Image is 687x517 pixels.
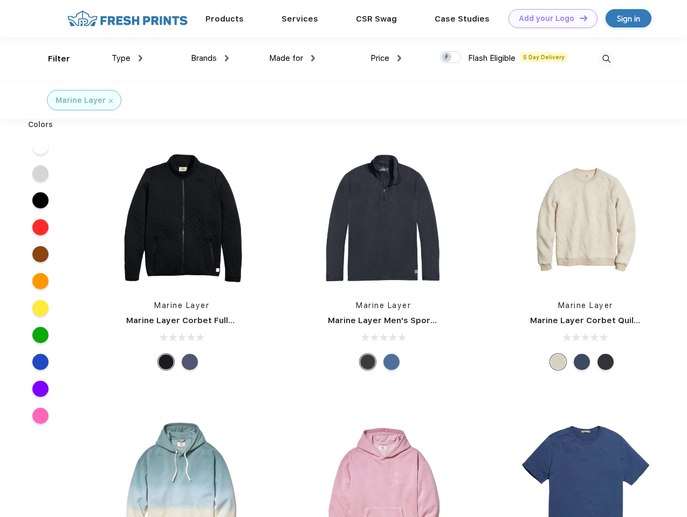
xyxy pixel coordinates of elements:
[356,301,411,310] a: Marine Layer
[312,146,455,289] img: func=resize&h=266
[48,53,70,65] div: Filter
[520,52,568,62] span: 5 Day Delivery
[269,53,303,63] span: Made for
[182,354,198,370] div: Navy
[558,301,613,310] a: Marine Layer
[64,9,191,28] img: fo%20logo%202.webp
[356,14,397,24] a: CSR Swag
[126,316,276,325] a: Marine Layer Corbet Full-Zip Jacket
[606,9,651,27] a: Sign in
[109,99,113,103] img: filter_cancel.svg
[370,53,389,63] span: Price
[617,12,640,25] div: Sign in
[597,354,614,370] div: Charcoal
[383,354,400,370] div: Deep Denim
[468,53,516,63] span: Flash Eligible
[205,14,244,24] a: Products
[360,354,376,370] div: Charcoal
[20,119,61,130] div: Colors
[154,301,209,310] a: Marine Layer
[580,15,587,21] img: DT
[112,53,130,63] span: Type
[110,146,253,289] img: func=resize&h=266
[158,354,174,370] div: Black
[574,354,590,370] div: Navy Heather
[397,55,401,61] img: dropdown.png
[311,55,315,61] img: dropdown.png
[56,95,106,106] div: Marine Layer
[514,146,657,289] img: func=resize&h=266
[139,55,142,61] img: dropdown.png
[550,354,566,370] div: Oat Heather
[225,55,229,61] img: dropdown.png
[328,316,484,325] a: Marine Layer Men's Sport Quarter Zip
[597,50,615,68] img: desktop_search.svg
[281,14,318,24] a: Services
[519,14,574,23] div: Add your Logo
[191,53,217,63] span: Brands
